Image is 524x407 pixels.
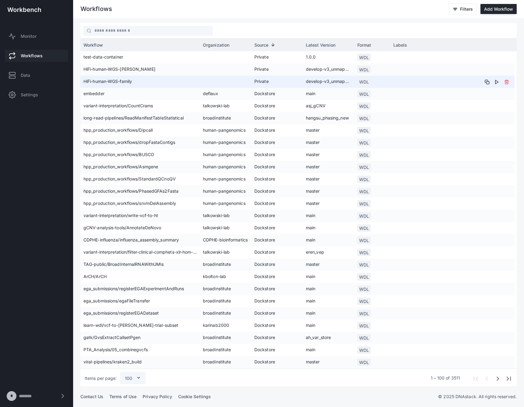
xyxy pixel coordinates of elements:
span: human-pangenomics [203,161,248,173]
span: Dockstore [254,149,300,161]
span: WDL [357,176,371,183]
span: Dockstore [254,246,300,259]
button: Previous page [481,373,492,384]
span: Dockstore [254,137,300,149]
span: WDL [357,298,371,305]
span: learn-wdl/vcf-to-[PERSON_NAME]-trial-subset [83,320,197,332]
span: viral-pipelines/subsample_by_metadata_with_focal [83,368,197,380]
span: master [306,124,351,137]
button: Last page [503,373,514,384]
span: broadinstitute [203,344,248,356]
span: WDL [357,273,371,280]
span: master [306,198,351,210]
span: Private [254,76,300,88]
span: PTA_Analysis/05_combinegvcfs [83,344,197,356]
span: WDL [357,249,371,256]
span: WDL [357,163,371,171]
span: hpp_production_workflows/StandardQCnoQV [83,173,197,185]
span: Dockstore [254,185,300,198]
span: Private [254,63,300,76]
span: Dockstore [254,271,300,283]
div: Workflows [80,6,112,12]
span: Dockstore [254,320,300,332]
span: broadinstitute [203,112,248,124]
span: master [306,185,351,198]
span: master [306,356,351,368]
span: WDL [357,310,371,317]
span: Dockstore [254,222,300,234]
span: variant-interpretation/write-vcf-to-ht [83,210,197,222]
span: hangsu_phasing_new [306,112,351,124]
span: WDL [357,139,371,146]
span: CDPHE-influenza/influenza_assembly_summary [83,234,197,246]
a: Terms of Use [109,394,136,399]
span: Dockstore [254,356,300,368]
span: Dockstore [254,283,300,295]
span: Labels [393,42,407,48]
span: hpp_production_workflows/dropFastaContigs [83,137,197,149]
div: 1 – 100 of 3511 [431,375,460,381]
span: human-pangenomics [203,198,248,210]
span: WDL [357,212,371,220]
span: Dockstore [254,198,300,210]
span: ah_var_store [306,332,351,344]
span: WDL [357,115,371,122]
span: main [306,271,351,283]
span: Private [254,51,300,63]
span: broadinstitute [203,259,248,271]
a: Privacy Policy [143,394,172,399]
span: WDL [357,66,371,73]
span: variant-interpretation/filter-clinical-comphets-xlr-hom-var [83,246,197,259]
span: WDL [357,127,371,134]
button: Add Workflow [480,4,517,14]
span: Workflows [21,53,43,59]
img: workbench-logo-white.svg [7,7,41,12]
span: Dockstore [254,332,300,344]
a: Monitor [5,30,68,42]
span: WDL [357,188,371,195]
span: human-pangenomics [203,137,248,149]
button: First page [470,373,481,384]
span: test-data-container [83,51,197,63]
span: Dockstore [254,161,300,173]
span: HiFi-human-WGS-family [83,76,197,88]
span: talkowski-lab [203,100,248,112]
span: gCNV-analysis-tools/AnnotateDeNovo [83,222,197,234]
span: gatk/GvsExtractCallsetPgen [83,332,197,344]
span: master [306,259,351,271]
span: Workflow [83,42,103,48]
span: karinab2000 [203,320,248,332]
span: CDPHE-bioinformatics [203,234,248,246]
span: WDL [357,90,371,98]
span: talkowski-lab [203,210,248,222]
span: Dockstore [254,88,300,100]
span: WDL [357,200,371,207]
span: main [306,210,351,222]
span: Dockstore [254,259,300,271]
div: Items per page: [85,375,117,381]
span: broadinstitute [203,356,248,368]
span: Dockstore [254,173,300,185]
span: main [306,88,351,100]
span: WDL [357,285,371,293]
span: main [306,234,351,246]
p: © 2025 DNAstack. All rights reserved. [438,394,517,400]
span: Format [357,42,371,48]
span: main [306,344,351,356]
span: Dockstore [254,295,300,307]
span: human-pangenomics [203,124,248,137]
span: broadinstitute [203,295,248,307]
span: Dockstore [254,234,300,246]
button: Filters [449,4,477,14]
span: main [306,320,351,332]
span: ArCH/ArCH [83,271,197,283]
span: kbolton-lab [203,271,248,283]
span: long-read-pipelines/ReadManifestTableStatistical [83,112,197,124]
span: broadinstitute [203,283,248,295]
span: master [306,137,351,149]
span: broadinstitute [203,307,248,320]
span: Data [21,72,30,78]
span: master [306,173,351,185]
span: deflaux [203,88,248,100]
span: WDL [357,261,371,268]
